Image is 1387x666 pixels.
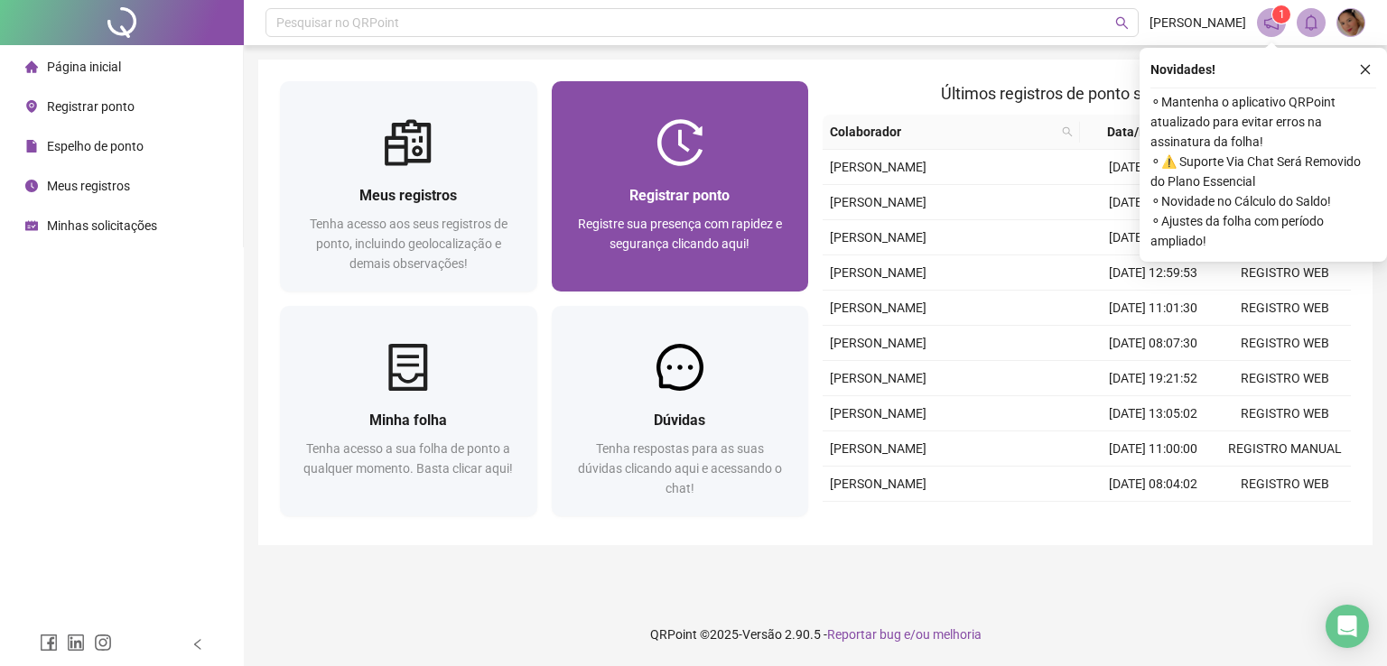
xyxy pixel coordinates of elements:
[47,60,121,74] span: Página inicial
[1087,291,1219,326] td: [DATE] 11:01:30
[578,217,782,251] span: Registre sua presença com rapidez e segurança clicando aqui!
[1062,126,1073,137] span: search
[941,84,1233,103] span: Últimos registros de ponto sincronizados
[369,412,447,429] span: Minha folha
[1263,14,1280,31] span: notification
[25,180,38,192] span: clock-circle
[310,217,507,271] span: Tenha acesso aos seus registros de ponto, incluindo geolocalização e demais observações!
[1272,5,1290,23] sup: 1
[1219,291,1351,326] td: REGISTRO WEB
[1326,605,1369,648] div: Open Intercom Messenger
[1219,326,1351,361] td: REGISTRO WEB
[1219,361,1351,396] td: REGISTRO WEB
[67,634,85,652] span: linkedin
[1087,326,1219,361] td: [DATE] 08:07:30
[1150,152,1376,191] span: ⚬ ⚠️ Suporte Via Chat Será Removido do Plano Essencial
[830,476,926,491] span: [PERSON_NAME]
[552,306,809,516] a: DúvidasTenha respostas para as suas dúvidas clicando aqui e acessando o chat!
[578,441,782,495] span: Tenha respostas para as suas dúvidas clicando aqui e acessando o chat!
[47,218,157,233] span: Minhas solicitações
[1337,9,1364,36] img: 90499
[47,99,135,114] span: Registrar ponto
[1303,14,1319,31] span: bell
[830,230,926,245] span: [PERSON_NAME]
[1087,361,1219,396] td: [DATE] 19:21:52
[1087,122,1187,142] span: Data/Hora
[827,627,982,642] span: Reportar bug e/ou melhoria
[1087,220,1219,255] td: [DATE] 19:03:58
[830,371,926,385] span: [PERSON_NAME]
[25,100,38,113] span: environment
[1087,502,1219,537] td: [DATE] 19:04:04
[1080,115,1208,150] th: Data/Hora
[830,195,926,209] span: [PERSON_NAME]
[1150,191,1376,211] span: ⚬ Novidade no Cálculo do Saldo!
[742,627,782,642] span: Versão
[1150,13,1246,32] span: [PERSON_NAME]
[25,140,38,153] span: file
[830,265,926,280] span: [PERSON_NAME]
[47,139,144,153] span: Espelho de ponto
[1087,467,1219,502] td: [DATE] 08:04:02
[830,301,926,315] span: [PERSON_NAME]
[552,81,809,291] a: Registrar pontoRegistre sua presença com rapidez e segurança clicando aqui!
[40,634,58,652] span: facebook
[1219,396,1351,431] td: REGISTRO WEB
[830,406,926,421] span: [PERSON_NAME]
[1087,396,1219,431] td: [DATE] 13:05:02
[1087,185,1219,220] td: [DATE] 08:03:46
[94,634,112,652] span: instagram
[654,412,705,429] span: Dúvidas
[1115,16,1129,30] span: search
[830,336,926,350] span: [PERSON_NAME]
[191,638,204,651] span: left
[830,441,926,456] span: [PERSON_NAME]
[1219,467,1351,502] td: REGISTRO WEB
[1150,92,1376,152] span: ⚬ Mantenha o aplicativo QRPoint atualizado para evitar erros na assinatura da folha!
[280,306,537,516] a: Minha folhaTenha acesso a sua folha de ponto a qualquer momento. Basta clicar aqui!
[629,187,730,204] span: Registrar ponto
[1279,8,1285,21] span: 1
[1219,431,1351,467] td: REGISTRO MANUAL
[280,81,537,291] a: Meus registrosTenha acesso aos seus registros de ponto, incluindo geolocalização e demais observa...
[1087,431,1219,467] td: [DATE] 11:00:00
[1087,255,1219,291] td: [DATE] 12:59:53
[47,179,130,193] span: Meus registros
[830,122,1055,142] span: Colaborador
[1359,63,1372,76] span: close
[1219,502,1351,537] td: REGISTRO WEB
[1150,60,1215,79] span: Novidades !
[25,60,38,73] span: home
[1219,255,1351,291] td: REGISTRO WEB
[244,603,1387,666] footer: QRPoint © 2025 - 2.90.5 -
[1087,150,1219,185] td: [DATE] 11:03:09
[1058,118,1076,145] span: search
[303,441,513,476] span: Tenha acesso a sua folha de ponto a qualquer momento. Basta clicar aqui!
[359,187,457,204] span: Meus registros
[25,219,38,232] span: schedule
[830,160,926,174] span: [PERSON_NAME]
[1150,211,1376,251] span: ⚬ Ajustes da folha com período ampliado!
